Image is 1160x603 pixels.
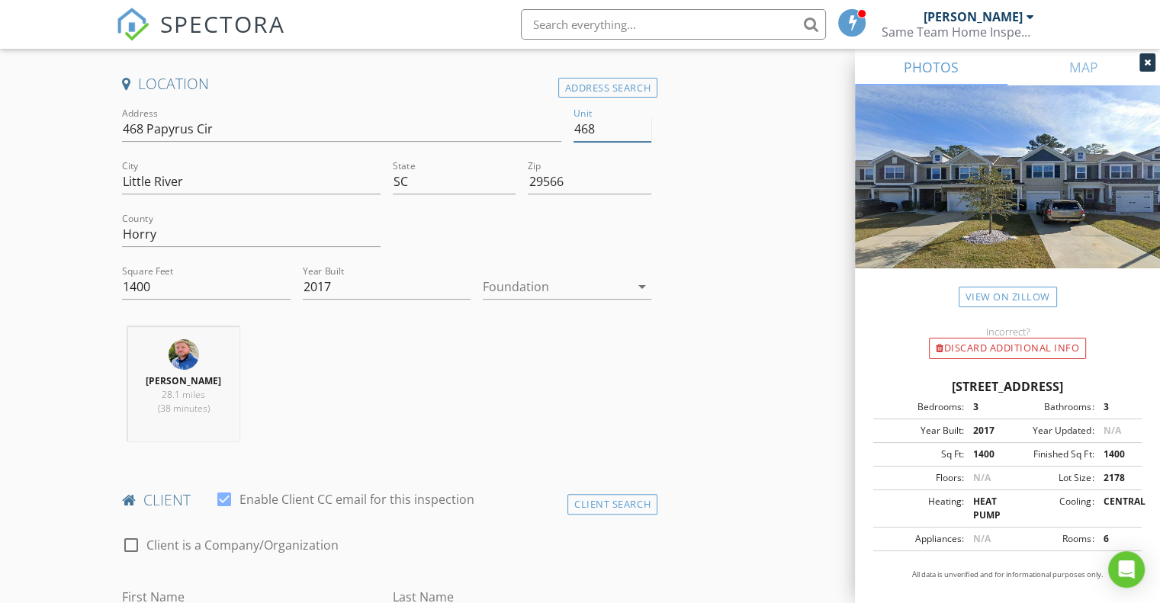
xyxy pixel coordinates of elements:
[924,9,1023,24] div: [PERSON_NAME]
[878,495,964,522] div: Heating:
[116,21,285,53] a: SPECTORA
[855,49,1007,85] a: PHOTOS
[558,78,657,98] div: Address Search
[873,377,1142,396] div: [STREET_ADDRESS]
[855,85,1160,305] img: streetview
[878,532,964,546] div: Appliances:
[855,326,1160,338] div: Incorrect?
[1007,495,1094,522] div: Cooling:
[929,338,1086,359] div: Discard Additional info
[964,495,1007,522] div: HEAT PUMP
[1108,551,1145,588] div: Open Intercom Messenger
[567,494,657,515] div: Client Search
[1094,471,1137,485] div: 2178
[873,569,1142,580] p: All data is unverified and for informational purposes only.
[1094,495,1137,522] div: CENTRAL
[146,374,221,387] strong: [PERSON_NAME]
[964,424,1007,438] div: 2017
[239,492,474,507] label: Enable Client CC email for this inspection
[1094,447,1137,461] div: 1400
[162,388,205,401] span: 28.1 miles
[1007,400,1094,414] div: Bathrooms:
[973,532,991,545] span: N/A
[1094,532,1137,546] div: 6
[964,400,1007,414] div: 3
[882,24,1034,40] div: Same Team Home Inspections
[160,8,285,40] span: SPECTORA
[158,402,210,415] span: (38 minutes)
[1007,447,1094,461] div: Finished Sq Ft:
[959,287,1057,307] a: View on Zillow
[878,471,964,485] div: Floors:
[633,277,651,296] i: arrow_drop_down
[1007,424,1094,438] div: Year Updated:
[146,537,339,553] label: Client is a Company/Organization
[973,471,991,484] span: N/A
[169,339,199,370] img: img_7136_2.jpg
[1007,532,1094,546] div: Rooms:
[878,400,964,414] div: Bedrooms:
[1007,49,1160,85] a: MAP
[122,74,651,94] h4: Location
[521,9,826,40] input: Search everything...
[1007,471,1094,485] div: Lot Size:
[964,447,1007,461] div: 1400
[122,490,651,510] h4: client
[1103,424,1120,437] span: N/A
[1094,400,1137,414] div: 3
[878,447,964,461] div: Sq Ft:
[878,424,964,438] div: Year Built:
[116,8,149,41] img: The Best Home Inspection Software - Spectora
